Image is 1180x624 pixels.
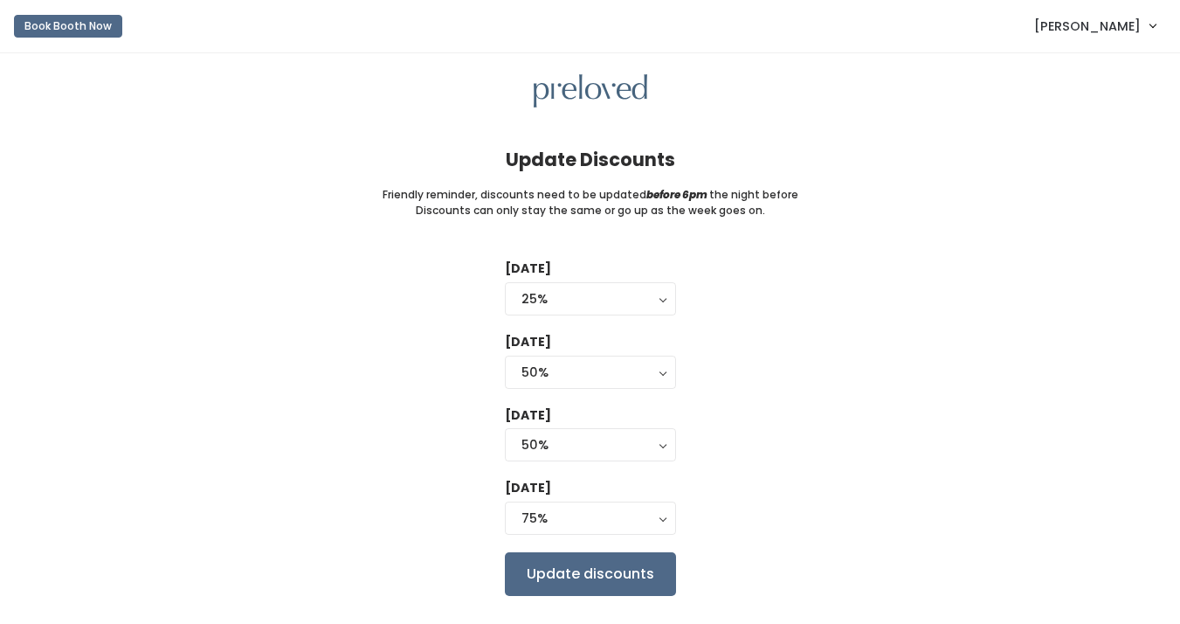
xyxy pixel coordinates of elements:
[521,509,659,528] div: 75%
[1034,17,1141,36] span: [PERSON_NAME]
[506,149,675,170] h4: Update Discounts
[505,260,551,278] label: [DATE]
[505,502,676,535] button: 75%
[646,187,707,202] i: before 6pm
[521,363,659,382] div: 50%
[521,289,659,309] div: 25%
[1017,7,1173,45] a: [PERSON_NAME]
[505,479,551,497] label: [DATE]
[505,356,676,389] button: 50%
[521,435,659,454] div: 50%
[14,7,122,45] a: Book Booth Now
[505,428,676,461] button: 50%
[505,333,551,351] label: [DATE]
[505,282,676,315] button: 25%
[505,552,676,596] input: Update discounts
[416,203,765,218] small: Discounts can only stay the same or go up as the week goes on.
[534,74,647,108] img: preloved logo
[14,15,122,38] button: Book Booth Now
[505,406,551,425] label: [DATE]
[383,187,798,203] small: Friendly reminder, discounts need to be updated the night before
